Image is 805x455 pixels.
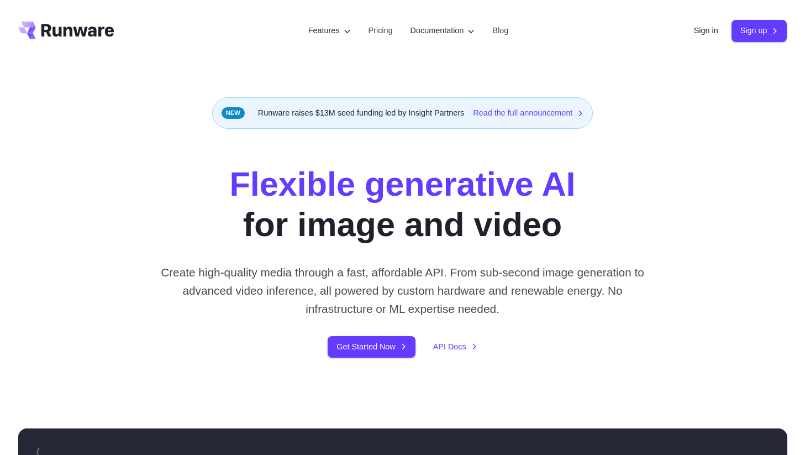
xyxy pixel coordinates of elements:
[308,24,351,37] label: Features
[229,165,575,203] strong: Flexible generative AI
[229,164,575,245] h1: for image and video
[492,24,508,37] a: Blog
[18,22,114,39] a: Go to /
[694,24,718,37] a: Sign in
[369,24,393,37] a: Pricing
[433,341,477,353] a: API Docs
[156,263,649,318] p: Create high-quality media through a fast, affordable API. From sub-second image generation to adv...
[212,97,593,129] div: Runware raises $13M seed funding led by Insight Partners
[732,20,787,41] a: Sign up
[473,107,583,119] a: Read the full announcement
[328,336,415,358] a: Get Started Now
[411,24,475,37] label: Documentation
